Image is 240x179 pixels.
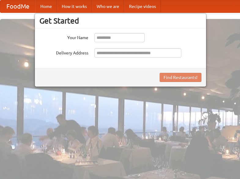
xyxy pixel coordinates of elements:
[39,48,88,56] label: Delivery Address
[0,0,35,13] a: FoodMe
[35,0,57,13] a: Home
[39,33,88,41] label: Your Name
[57,0,92,13] a: How it works
[124,0,161,13] a: Recipe videos
[39,16,201,25] h3: Get Started
[160,73,201,82] button: Find Restaurants!
[92,0,124,13] a: Who we are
